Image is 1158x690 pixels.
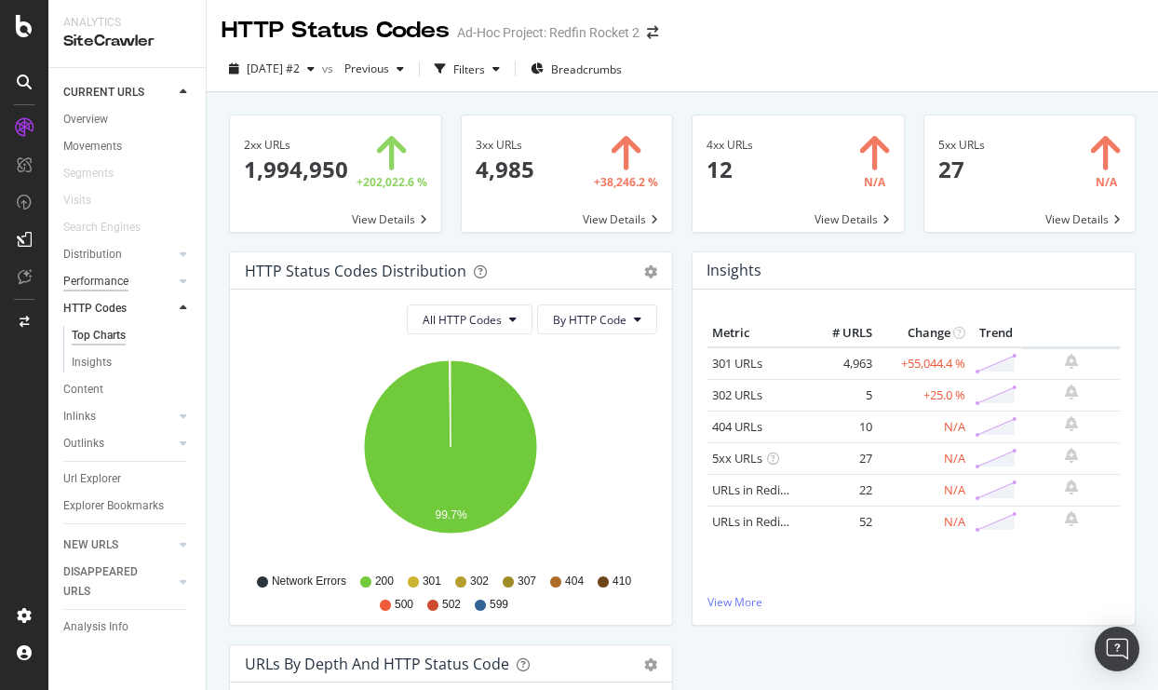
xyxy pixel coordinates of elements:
button: Breadcrumbs [523,54,629,84]
td: 27 [802,442,877,474]
span: Network Errors [272,574,346,589]
div: Ad-Hoc Project: Redfin Rocket 2 [457,23,640,42]
button: [DATE] #2 [222,54,322,84]
div: HTTP Codes [63,299,127,318]
div: Distribution [63,245,122,264]
span: 307 [518,574,536,589]
th: Trend [970,319,1022,347]
a: Analysis Info [63,617,193,637]
a: Movements [63,137,193,156]
span: Breadcrumbs [551,61,622,77]
td: N/A [877,474,970,506]
div: HTTP Status Codes Distribution [245,262,466,280]
th: Metric [707,319,802,347]
div: bell-plus [1065,354,1078,369]
div: Outlinks [63,434,104,453]
a: Explorer Bookmarks [63,496,193,516]
div: URLs by Depth and HTTP Status Code [245,655,509,673]
td: N/A [877,442,970,474]
div: Filters [453,61,485,77]
a: 302 URLs [712,386,762,403]
div: Search Engines [63,218,141,237]
a: Overview [63,110,193,129]
div: Content [63,380,103,399]
div: bell-plus [1065,480,1078,494]
div: Inlinks [63,407,96,426]
div: gear [644,265,657,278]
span: By HTTP Code [553,312,626,328]
div: Movements [63,137,122,156]
th: # URLS [802,319,877,347]
h4: Insights [707,258,761,283]
span: 410 [613,574,631,589]
span: 301 [423,574,441,589]
a: CURRENT URLS [63,83,174,102]
div: arrow-right-arrow-left [647,26,658,39]
a: Top Charts [72,326,193,345]
a: Content [63,380,193,399]
td: N/A [877,411,970,442]
span: 599 [490,597,508,613]
a: DISAPPEARED URLS [63,562,174,602]
a: URLs in Redirect Chain [712,513,836,530]
a: 301 URLs [712,355,762,372]
div: bell-plus [1065,448,1078,463]
a: 5xx URLs [712,450,762,467]
a: HTTP Codes [63,299,174,318]
span: 302 [470,574,489,589]
a: Outlinks [63,434,174,453]
div: Performance [63,272,128,291]
div: bell-plus [1065,511,1078,526]
text: 99.7% [436,509,467,522]
div: NEW URLS [63,535,118,555]
td: N/A [877,506,970,537]
div: Analysis Info [63,617,128,637]
button: Previous [337,54,411,84]
a: Inlinks [63,407,174,426]
div: Insights [72,353,112,372]
a: Insights [72,353,193,372]
div: Top Charts [72,326,126,345]
div: Visits [63,191,91,210]
span: 200 [375,574,394,589]
td: +25.0 % [877,379,970,411]
span: 2025 Aug. 22nd #2 [247,61,300,76]
a: Url Explorer [63,469,193,489]
a: Segments [63,164,132,183]
td: 4,963 [802,347,877,380]
span: Previous [337,61,389,76]
a: Performance [63,272,174,291]
div: Analytics [63,15,191,31]
div: Open Intercom Messenger [1095,627,1139,671]
div: HTTP Status Codes [222,15,450,47]
button: All HTTP Codes [407,304,532,334]
div: Segments [63,164,114,183]
a: Distribution [63,245,174,264]
span: All HTTP Codes [423,312,502,328]
div: bell-plus [1065,385,1078,399]
a: View More [707,594,1120,610]
div: Url Explorer [63,469,121,489]
button: By HTTP Code [537,304,657,334]
td: 22 [802,474,877,506]
td: 52 [802,506,877,537]
td: 10 [802,411,877,442]
th: Change [877,319,970,347]
div: SiteCrawler [63,31,191,52]
span: vs [322,61,337,76]
div: bell-plus [1065,416,1078,431]
div: CURRENT URLS [63,83,144,102]
svg: A chart. [245,349,657,565]
div: gear [644,658,657,671]
a: 404 URLs [712,418,762,435]
td: 5 [802,379,877,411]
button: Filters [427,54,507,84]
span: 404 [565,574,584,589]
a: URLs in Redirect Loop [712,481,833,498]
span: 500 [395,597,413,613]
span: 502 [442,597,461,613]
a: Search Engines [63,218,159,237]
a: NEW URLS [63,535,174,555]
div: Overview [63,110,108,129]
